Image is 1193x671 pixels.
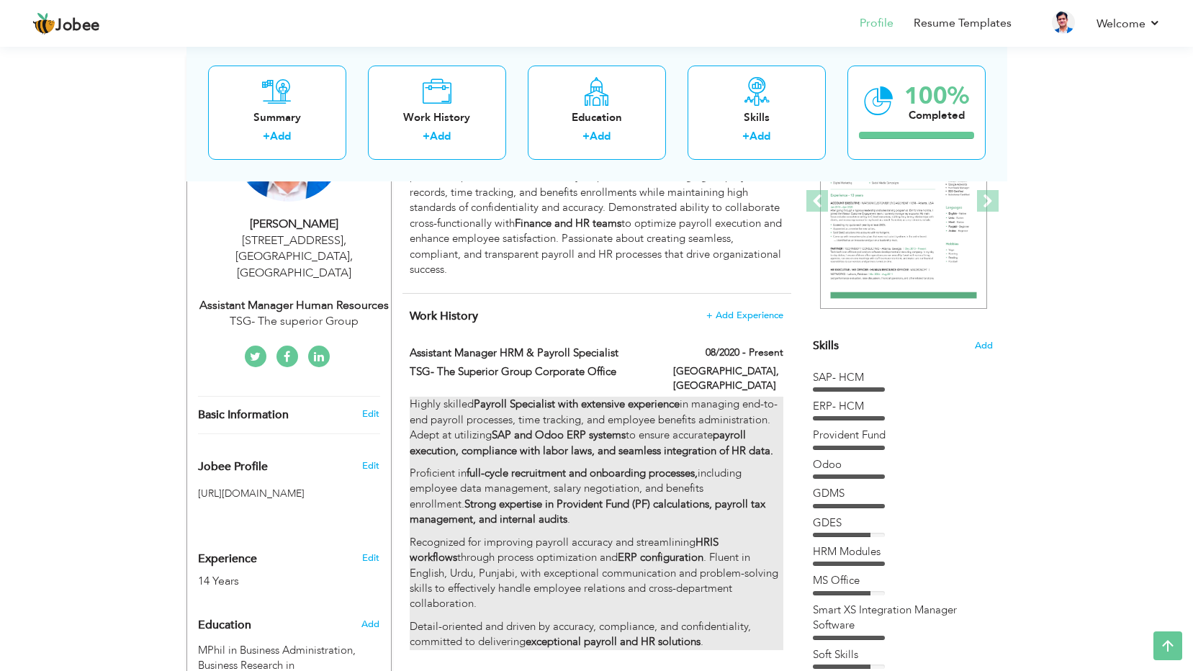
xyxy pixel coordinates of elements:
iframe: fb:share_button Facebook Social Plugin [198,508,253,522]
span: Education [198,619,251,632]
h4: This helps to show the companies you have worked for. [410,309,783,323]
div: 100% [904,84,969,107]
div: 14 Years [198,573,346,590]
a: Welcome [1097,15,1161,32]
div: HRM Modules [813,544,993,559]
label: + [742,129,749,144]
div: MS Office [813,573,993,588]
img: jobee.io [32,12,55,35]
p: Highly skilled in managing end-to-end payroll processes, time tracking, and employee benefits adm... [410,397,783,459]
span: Add [361,618,379,631]
strong: exceptional payroll and HR solutions [526,634,701,649]
label: + [263,129,270,144]
div: [PERSON_NAME] [198,216,391,233]
label: [GEOGRAPHIC_DATA], [GEOGRAPHIC_DATA] [673,364,783,393]
span: Add [975,339,993,353]
span: Edit [362,459,379,472]
a: Jobee [32,12,100,35]
div: Soft Skills [813,647,993,662]
span: Skills [813,338,839,353]
div: TSG- The superior Group [198,313,391,330]
span: Work History [410,308,478,324]
strong: payroll execution, compliance with labor laws, and seamless integration of HR data. [410,428,773,457]
label: + [423,129,430,144]
h5: [URL][DOMAIN_NAME] [198,488,380,499]
p: Detail-oriented and driven by accuracy, compliance, and confidentiality, committed to delivering . [410,619,783,650]
div: Education [539,109,654,125]
strong: HRIS workflows [410,535,719,564]
div: Assistant Manager Human Resources [198,297,391,314]
a: Edit [362,551,379,564]
span: Basic Information [198,409,289,422]
strong: full-cycle recruitment and onboarding processes, [467,466,698,480]
div: Summary [220,109,335,125]
div: Completed [904,107,969,122]
label: Assistant Manager HRM & Payroll Specialist [410,346,652,361]
span: Jobee Profile [198,461,268,474]
label: + [582,129,590,144]
span: Jobee [55,18,100,34]
a: Add [590,129,611,143]
strong: Strong expertise in Provident Fund (PF) calculations, payroll tax management, and internal audits [410,497,765,526]
div: Odoo [813,457,993,472]
span: + Add Experience [706,310,783,320]
a: Resume Templates [914,15,1012,32]
div: Work History [379,109,495,125]
strong: Finance and HR teams [515,216,621,230]
span: Experience [198,553,257,566]
strong: Payroll Specialist with extensive experience [474,397,680,411]
label: 08/2020 - Present [706,346,783,360]
p: Recognized for improving payroll accuracy and streamlining through process optimization and . Flu... [410,535,783,612]
div: ERP- HCM [813,399,993,414]
a: Edit [362,407,379,420]
label: TSG- The Superior Group Corporate Office [410,364,652,379]
a: Add [749,129,770,143]
a: Profile [860,15,893,32]
div: Dynamic and detail-oriented with extensive experience in payroll processing, employee benefits ad... [410,92,783,277]
a: Add [270,129,291,143]
img: Profile Img [1052,11,1075,34]
div: Smart XS Integration Manager Software [813,603,993,634]
div: Skills [699,109,814,125]
strong: ERP configuration [618,550,703,564]
div: Provident Fund [813,428,993,443]
div: Enhance your career by creating a custom URL for your Jobee public profile. [187,445,391,481]
strong: SAP and Odoo ERP systems [492,428,626,442]
div: [STREET_ADDRESS] [GEOGRAPHIC_DATA], [GEOGRAPHIC_DATA] [198,233,391,282]
div: SAP- HCM [813,370,993,385]
div: GDMS [813,486,993,501]
div: GDES [813,515,993,531]
span: , [343,233,346,248]
p: Proficient in including employee data management, salary negotiation, and benefits enrollment. . [410,466,783,528]
a: Add [430,129,451,143]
